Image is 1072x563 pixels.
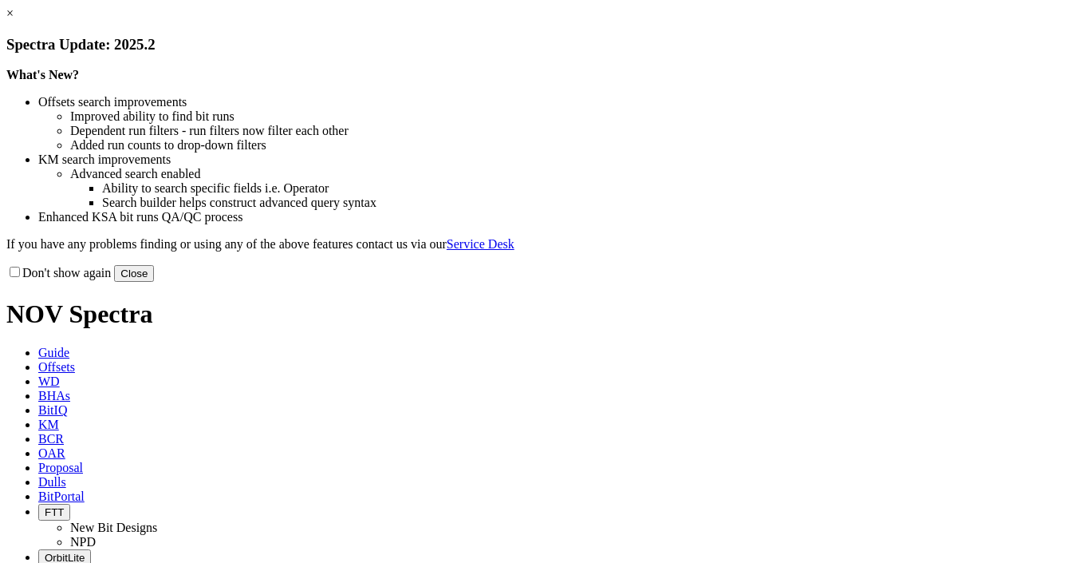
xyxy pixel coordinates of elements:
[45,506,64,518] span: FTT
[38,475,66,489] span: Dulls
[70,167,1066,181] li: Advanced search enabled
[38,95,1066,109] li: Offsets search improvements
[102,196,1066,210] li: Search builder helps construct advanced query syntax
[38,418,59,431] span: KM
[38,461,83,474] span: Proposal
[70,138,1066,153] li: Added run counts to drop-down filters
[102,181,1066,196] li: Ability to search specific fields i.e. Operator
[38,375,60,388] span: WD
[70,124,1066,138] li: Dependent run filters - run filters now filter each other
[38,446,65,460] span: OAR
[6,6,14,20] a: ×
[114,265,154,282] button: Close
[38,432,64,446] span: BCR
[6,36,1066,54] h3: Spectra Update: 2025.2
[38,490,85,503] span: BitPortal
[70,109,1066,124] li: Improved ability to find bit runs
[38,210,1066,224] li: Enhanced KSA bit runs QA/QC process
[6,237,1066,252] p: If you have any problems finding or using any of the above features contact us via our
[6,266,111,280] label: Don't show again
[6,299,1066,329] h1: NOV Spectra
[38,346,69,359] span: Guide
[10,267,20,277] input: Don't show again
[447,237,514,251] a: Service Desk
[70,521,157,534] a: New Bit Designs
[38,403,67,417] span: BitIQ
[70,535,96,549] a: NPD
[38,360,75,374] span: Offsets
[38,389,70,402] span: BHAs
[38,153,1066,167] li: KM search improvements
[6,68,79,81] strong: What's New?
